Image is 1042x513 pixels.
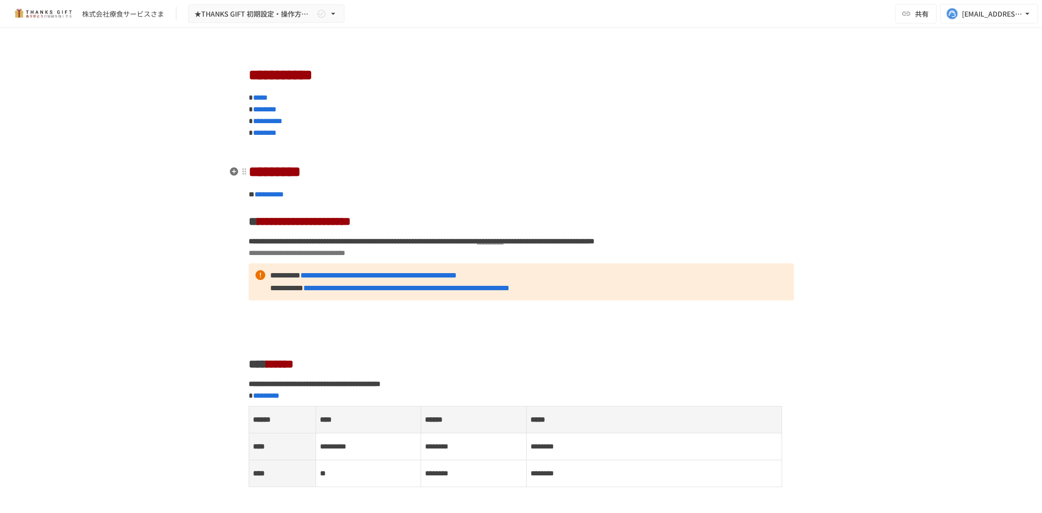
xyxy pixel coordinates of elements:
[12,6,74,21] img: mMP1OxWUAhQbsRWCurg7vIHe5HqDpP7qZo7fRoNLXQh
[962,8,1022,20] div: [EMAIL_ADDRESS][DOMAIN_NAME]
[82,9,164,19] div: 株式会社療食サービスさま
[188,4,344,23] button: ★THANKS GIFT 初期設定・操作方法ガイド
[915,8,929,19] span: 共有
[940,4,1038,23] button: [EMAIL_ADDRESS][DOMAIN_NAME]
[194,8,315,20] span: ★THANKS GIFT 初期設定・操作方法ガイド
[895,4,936,23] button: 共有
